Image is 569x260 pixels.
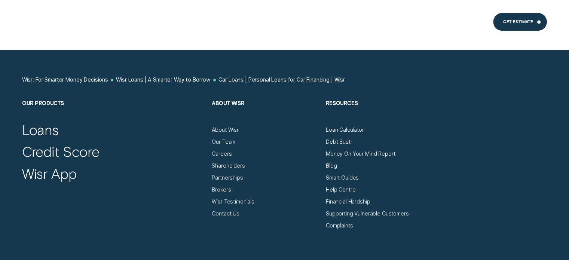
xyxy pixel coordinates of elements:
[116,76,211,83] a: Wisr Loans | A Smarter Way to Borrow
[212,100,319,127] h2: About Wisr
[22,121,59,138] a: Loans
[326,222,353,229] a: Complaints
[326,198,370,205] a: Financial Hardship
[326,138,352,145] a: Debt Bustr
[22,76,108,83] a: Wisr: For Smarter Money Decisions
[212,186,231,193] a: Brokers
[212,174,243,181] a: Partnerships
[218,76,345,83] a: Car Loans | Personal Loans for Car Financing | Wisr
[212,150,232,157] a: Careers
[212,126,239,133] a: About Wisr
[22,143,100,160] a: Credit Score
[212,198,254,205] a: Wisr Testimonials
[212,162,245,169] a: Shareholders
[22,165,77,182] a: Wisr App
[326,150,395,157] a: Money On Your Mind Report
[326,186,355,193] a: Help Centre
[22,100,205,127] h2: Our Products
[326,174,359,181] a: Smart Guides
[326,126,364,133] a: Loan Calculator
[212,210,239,217] a: Contact Us
[326,162,337,169] a: Blog
[493,13,547,31] a: Get Estimate
[326,100,433,127] h2: Resources
[326,210,409,217] a: Supporting Vulnerable Customers
[212,138,235,145] a: Our Team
